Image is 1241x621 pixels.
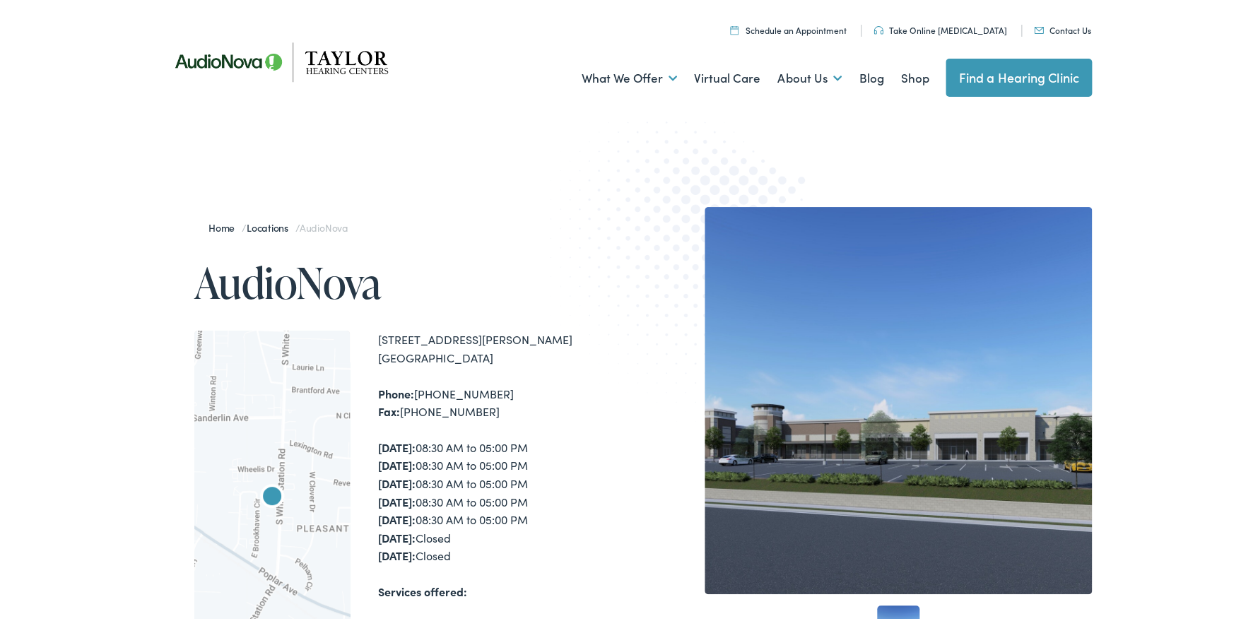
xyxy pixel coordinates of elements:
[378,473,416,489] strong: [DATE]:
[694,50,760,102] a: Virtual Care
[378,528,416,543] strong: [DATE]:
[255,479,289,513] div: AudioNova
[378,437,416,453] strong: [DATE]:
[378,455,416,471] strong: [DATE]:
[874,22,1007,34] a: Take Online [MEDICAL_DATA]
[378,384,414,399] strong: Phone:
[946,57,1092,95] a: Find a Hearing Clinic
[378,329,625,365] div: [STREET_ADDRESS][PERSON_NAME] [GEOGRAPHIC_DATA]
[378,509,416,525] strong: [DATE]:
[730,22,847,34] a: Schedule an Appointment
[900,50,929,102] a: Shop
[378,401,400,417] strong: Fax:
[247,218,295,232] a: Locations
[208,218,348,232] span: / /
[208,218,242,232] a: Home
[378,581,467,597] strong: Services offered:
[378,545,416,561] strong: [DATE]:
[874,24,883,32] img: utility icon
[378,437,625,563] div: 08:30 AM to 05:00 PM 08:30 AM to 05:00 PM 08:30 AM to 05:00 PM 08:30 AM to 05:00 PM 08:30 AM to 0...
[730,23,739,32] img: utility icon
[1034,25,1044,32] img: utility icon
[1034,22,1091,34] a: Contact Us
[582,50,677,102] a: What We Offer
[300,218,348,232] span: AudioNova
[378,492,416,507] strong: [DATE]:
[378,383,625,419] div: [PHONE_NUMBER] [PHONE_NUMBER]
[194,257,625,304] h1: AudioNova
[859,50,883,102] a: Blog
[777,50,842,102] a: About Us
